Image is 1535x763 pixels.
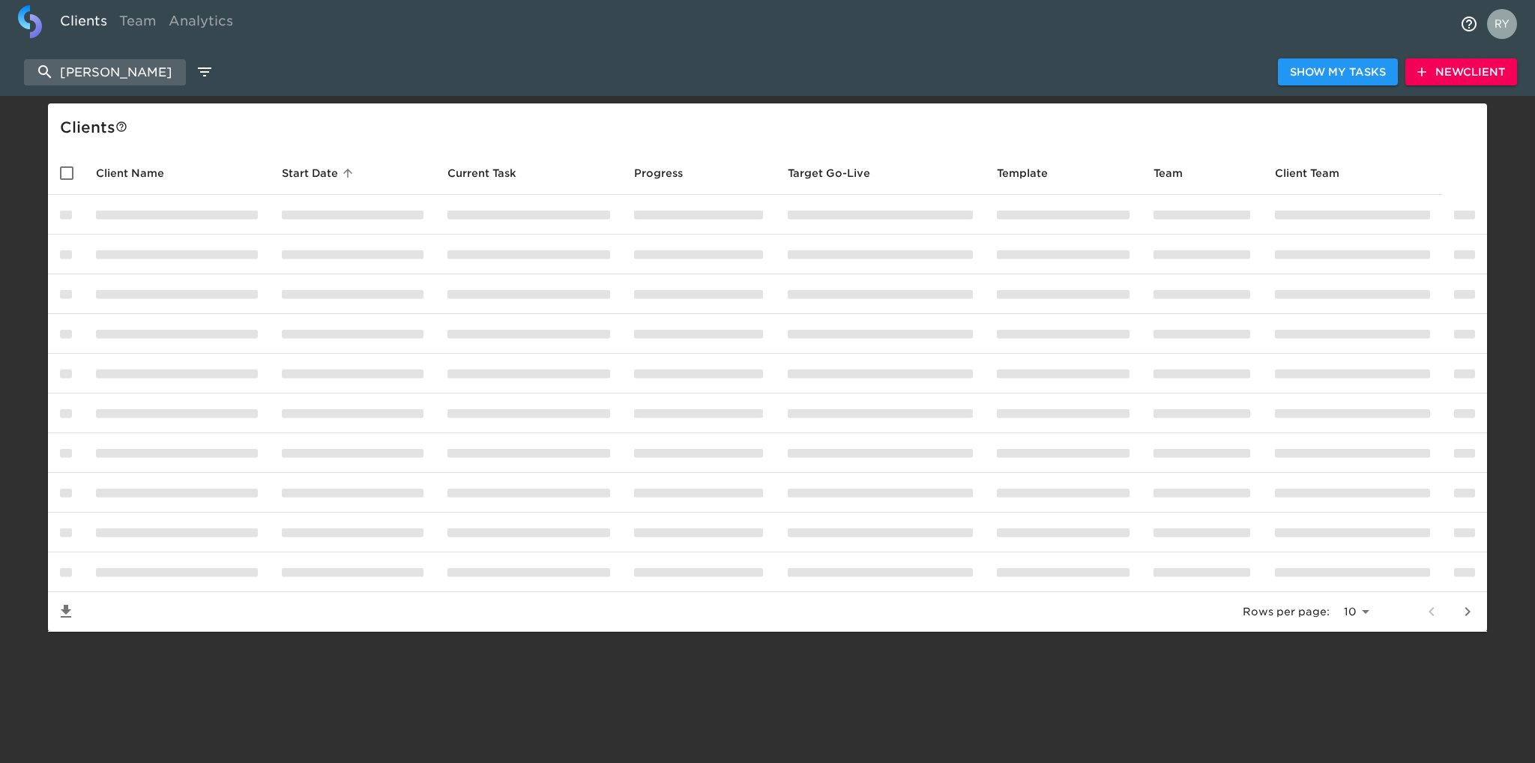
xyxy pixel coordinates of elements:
[24,59,186,85] input: search
[282,164,358,182] span: Start Date
[1275,164,1359,182] span: Client Team
[113,5,163,42] a: Team
[788,164,890,182] span: Target Go-Live
[1243,604,1330,619] p: Rows per page:
[1405,58,1517,86] button: NewClient
[18,5,42,38] img: logo
[1451,6,1487,42] button: notifications
[997,164,1067,182] span: Template
[1153,164,1202,182] span: Team
[163,5,239,42] a: Analytics
[447,164,516,182] span: This is the next Task in this Hub that should be completed
[1336,601,1375,624] select: rows per page
[54,5,113,42] a: Clients
[1290,63,1386,82] span: Show My Tasks
[48,594,84,630] button: Save List
[788,164,870,182] span: Calculated based on the start date and the duration of all Tasks contained in this Hub.
[1450,594,1486,630] button: next page
[192,59,217,85] button: edit
[48,151,1487,632] table: enhanced table
[1417,63,1505,82] span: New Client
[634,164,702,182] span: Progress
[447,164,536,182] span: Current Task
[1487,9,1517,39] img: Profile
[115,121,127,133] svg: This is a list of all of your clients and clients shared with you
[60,115,1481,139] div: Client s
[1278,58,1398,86] button: Show My Tasks
[96,164,184,182] span: Client Name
